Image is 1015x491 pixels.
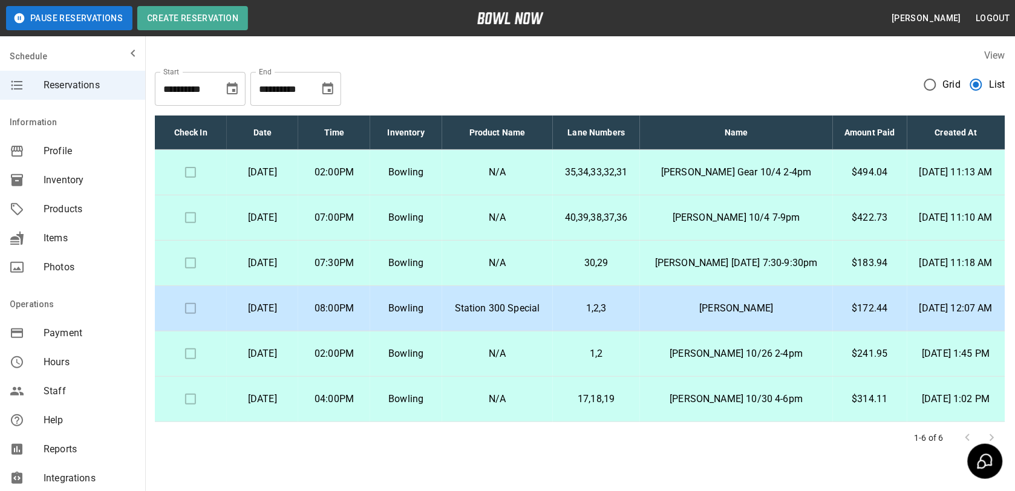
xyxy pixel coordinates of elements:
[452,210,543,225] p: N/A
[220,77,244,101] button: Choose date, selected date is Oct 4, 2025
[452,256,543,270] p: N/A
[137,6,248,30] button: Create Reservation
[380,165,432,180] p: Bowling
[563,392,630,406] p: 17,18,19
[44,231,135,245] span: Items
[843,346,898,361] p: $241.95
[917,165,996,180] p: [DATE] 11:13 AM
[917,301,996,316] p: [DATE] 12:07 AM
[563,346,630,361] p: 1,2
[563,165,630,180] p: 35,34,33,32,31
[44,326,135,340] span: Payment
[989,77,1005,92] span: List
[452,346,543,361] p: N/A
[843,301,898,316] p: $172.44
[227,115,299,150] th: Date
[917,210,996,225] p: [DATE] 11:10 AM
[237,392,289,406] p: [DATE]
[308,210,361,225] p: 07:00PM
[833,115,907,150] th: Amount Paid
[308,301,361,316] p: 08:00PM
[44,260,135,275] span: Photos
[155,115,227,150] th: Check In
[44,173,135,187] span: Inventory
[308,256,361,270] p: 07:30PM
[44,442,135,457] span: Reports
[943,77,961,92] span: Grid
[452,301,543,316] p: Station 300 Special
[563,210,630,225] p: 40,39,38,37,36
[843,256,898,270] p: $183.94
[237,165,289,180] p: [DATE]
[650,165,823,180] p: [PERSON_NAME] Gear 10/4 2-4pm
[563,256,630,270] p: 30,29
[915,432,944,444] p: 1-6 of 6
[308,165,361,180] p: 02:00PM
[553,115,640,150] th: Lane Numbers
[843,392,898,406] p: $314.11
[380,346,432,361] p: Bowling
[380,210,432,225] p: Bowling
[917,256,996,270] p: [DATE] 11:18 AM
[308,346,361,361] p: 02:00PM
[308,392,361,406] p: 04:00PM
[452,165,543,180] p: N/A
[44,384,135,398] span: Staff
[843,210,898,225] p: $422.73
[650,210,823,225] p: [PERSON_NAME] 10/4 7-9pm
[316,77,340,101] button: Choose date, selected date is Nov 4, 2025
[44,471,135,486] span: Integrations
[984,50,1005,61] label: View
[917,392,996,406] p: [DATE] 1:02 PM
[6,6,132,30] button: Pause Reservations
[44,144,135,158] span: Profile
[887,7,966,30] button: [PERSON_NAME]
[907,115,1005,150] th: Created At
[971,7,1015,30] button: Logout
[44,355,135,369] span: Hours
[380,256,432,270] p: Bowling
[237,256,289,270] p: [DATE]
[44,202,135,216] span: Products
[237,210,289,225] p: [DATE]
[650,392,823,406] p: [PERSON_NAME] 10/30 4-6pm
[917,346,996,361] p: [DATE] 1:45 PM
[380,301,432,316] p: Bowling
[452,392,543,406] p: N/A
[44,413,135,428] span: Help
[650,256,823,270] p: [PERSON_NAME] [DATE] 7:30-9:30pm
[44,78,135,93] span: Reservations
[237,346,289,361] p: [DATE]
[370,115,442,150] th: Inventory
[650,346,823,361] p: [PERSON_NAME] 10/26 2-4pm
[380,392,432,406] p: Bowling
[563,301,630,316] p: 1,2,3
[640,115,833,150] th: Name
[650,301,823,316] p: [PERSON_NAME]
[442,115,553,150] th: Product Name
[843,165,898,180] p: $494.04
[477,12,544,24] img: logo
[237,301,289,316] p: [DATE]
[298,115,370,150] th: Time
